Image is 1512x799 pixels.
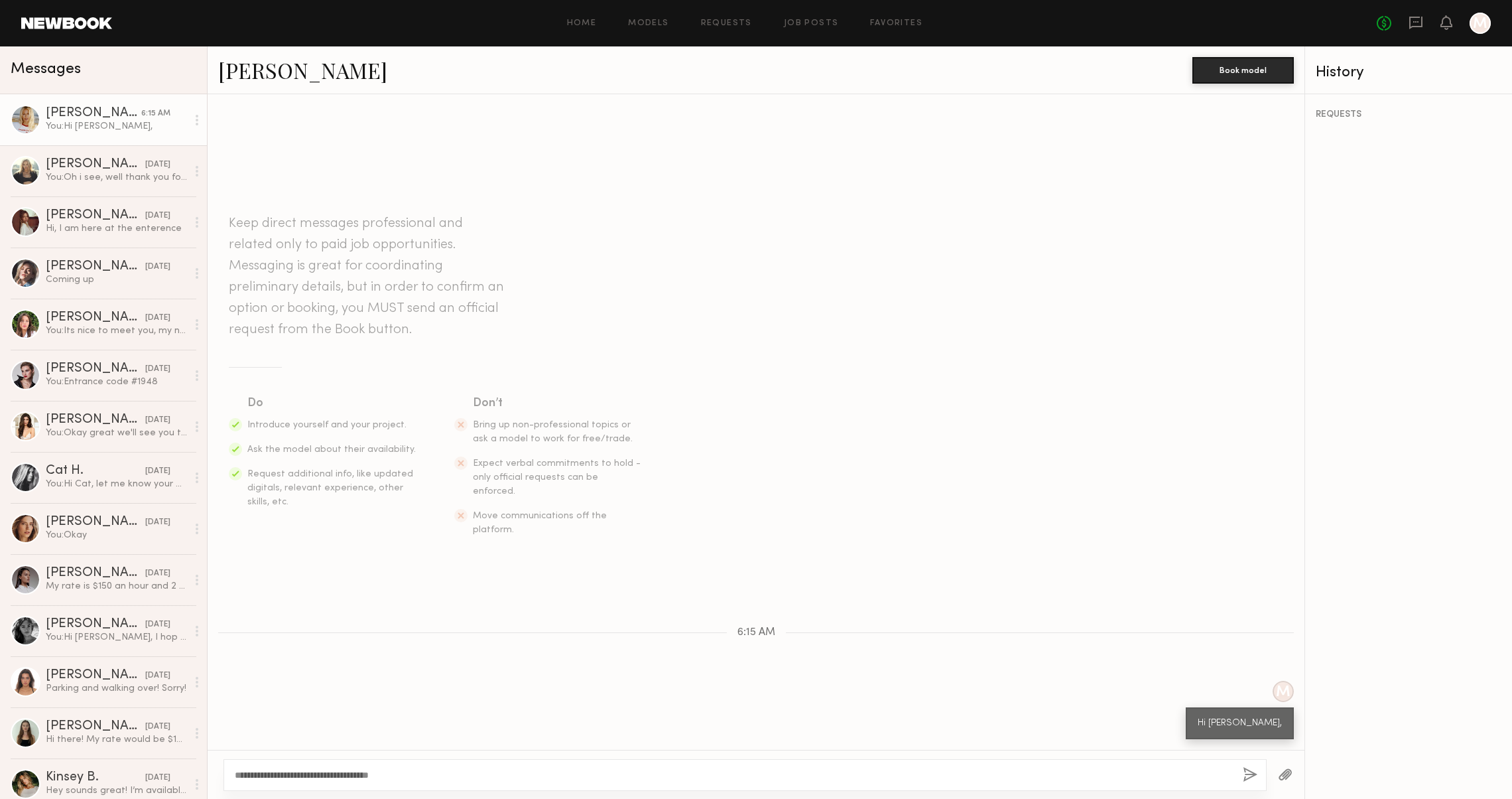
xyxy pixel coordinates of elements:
[701,19,752,28] a: Requests
[46,120,187,133] div: You: Hi [PERSON_NAME],
[46,580,187,593] div: My rate is $150 an hour and 2 hours minimum
[11,62,81,77] span: Messages
[46,158,145,171] div: [PERSON_NAME]
[145,670,170,682] div: [DATE]
[1316,110,1501,119] div: REQUESTS
[145,363,170,376] div: [DATE]
[145,312,170,325] div: [DATE]
[46,362,145,376] div: [PERSON_NAME]
[145,772,170,784] div: [DATE]
[567,19,597,28] a: Home
[218,56,387,84] a: [PERSON_NAME]
[46,273,187,286] div: Coming up
[145,414,170,427] div: [DATE]
[1198,716,1282,731] div: Hi [PERSON_NAME],
[229,213,507,340] header: Keep direct messages professional and related only to paid job opportunities. Messaging is great ...
[46,413,145,427] div: [PERSON_NAME]
[46,222,187,235] div: Hi, I am here at the enterence
[46,669,145,682] div: [PERSON_NAME]
[46,107,141,120] div: [PERSON_NAME]
[46,171,187,184] div: You: Oh i see, well thank you for sharing that with me. If you can reach out when you are in LA t...
[247,421,407,429] span: Introduce yourself and your project.
[473,394,643,413] div: Don’t
[145,210,170,222] div: [DATE]
[145,465,170,478] div: [DATE]
[141,108,170,120] div: 6:15 AM
[46,618,145,631] div: [PERSON_NAME]
[737,627,775,638] span: 6:15 AM
[145,261,170,273] div: [DATE]
[145,721,170,733] div: [DATE]
[784,19,839,28] a: Job Posts
[46,529,187,542] div: You: Okay
[247,445,416,454] span: Ask the model about their availability.
[46,209,145,222] div: [PERSON_NAME]
[46,478,187,490] div: You: Hi Cat, let me know your availability
[46,516,145,529] div: [PERSON_NAME]
[46,311,145,325] div: [PERSON_NAME]
[628,19,668,28] a: Models
[870,19,922,28] a: Favorites
[473,421,633,443] span: Bring up non-professional topics or ask a model to work for free/trade.
[1316,65,1501,80] div: History
[46,631,187,644] div: You: Hi [PERSON_NAME], I hop you are well :) I just wanted to see if your available [DATE] (5/20)...
[1470,13,1491,34] a: M
[46,682,187,695] div: Parking and walking over! Sorry!
[247,470,413,506] span: Request additional info, like updated digitals, relevant experience, other skills, etc.
[1192,57,1294,84] button: Book model
[1192,64,1294,75] a: Book model
[46,771,145,784] div: Kinsey B.
[145,516,170,529] div: [DATE]
[46,733,187,746] div: Hi there! My rate would be $100/hr after fees so a $200 flat rate.
[145,567,170,580] div: [DATE]
[473,459,641,496] span: Expect verbal commitments to hold - only official requests can be enforced.
[473,512,607,534] span: Move communications off the platform.
[46,427,187,439] div: You: Okay great we'll see you then
[46,465,145,478] div: Cat H.
[145,618,170,631] div: [DATE]
[46,567,145,580] div: [PERSON_NAME]
[247,394,417,413] div: Do
[46,720,145,733] div: [PERSON_NAME]
[46,260,145,273] div: [PERSON_NAME]
[145,159,170,171] div: [DATE]
[46,325,187,337] div: You: Its nice to meet you, my name is [PERSON_NAME] and I am the Head Designer at Blue B Collecti...
[46,376,187,388] div: You: Entrance code #1948
[46,784,187,797] div: Hey sounds great! I’m available [DATE] & [DATE]! My current rate is $120 per hr 😊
